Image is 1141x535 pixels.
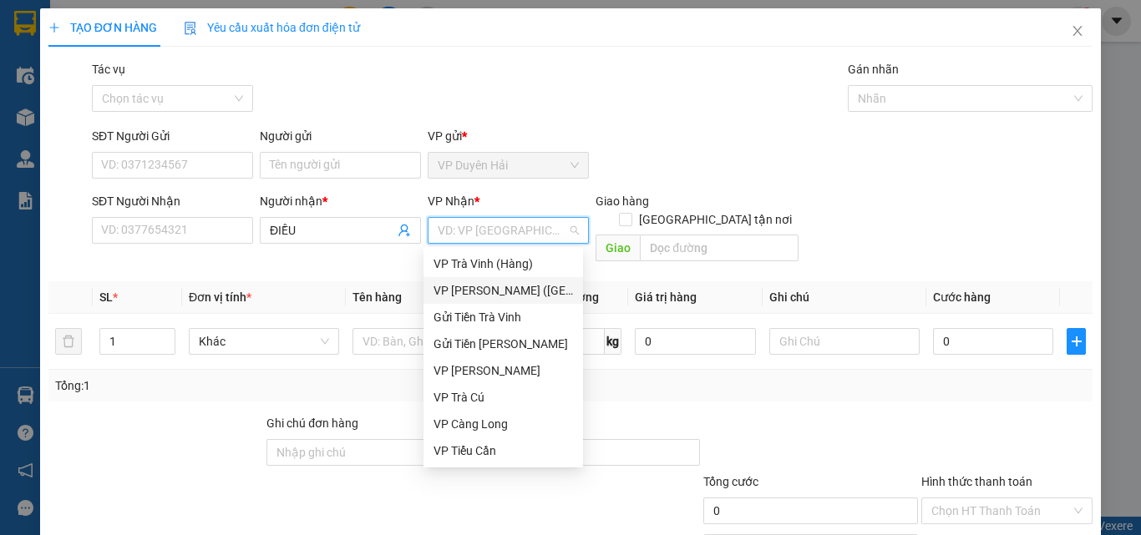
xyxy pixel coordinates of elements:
[1054,8,1101,55] button: Close
[163,33,216,48] span: CHỊ HÒA
[423,384,583,411] div: VP Trà Cú
[7,56,244,88] p: NHẬN:
[92,127,253,145] div: SĐT Người Gửi
[434,388,573,406] div: VP Trà Cú
[596,235,640,261] span: Giao
[848,63,899,76] label: Gán nhãn
[434,255,573,273] div: VP Trà Vinh (Hàng)
[434,442,573,460] div: VP Tiểu Cần
[55,376,442,395] div: Tổng: 1
[423,331,583,357] div: Gửi Tiền Trần Phú
[434,281,573,300] div: VP [PERSON_NAME] ([GEOGRAPHIC_DATA])
[596,194,649,208] span: Giao hàng
[423,304,583,331] div: Gửi Tiền Trà Vinh
[7,90,149,106] span: 0336289454 -
[266,416,358,430] label: Ghi chú đơn hàng
[266,439,481,466] input: Ghi chú đơn hàng
[635,328,755,355] input: 0
[92,63,125,76] label: Tác vụ
[260,127,421,145] div: Người gửi
[428,194,474,208] span: VP Nhận
[423,411,583,437] div: VP Càng Long
[56,9,194,25] strong: BIÊN NHẬN GỬI HÀNG
[933,290,991,304] span: Cước hàng
[632,210,799,229] span: [GEOGRAPHIC_DATA] tận nơi
[184,21,360,34] span: Yêu cầu xuất hóa đơn điện tử
[89,90,149,106] span: TRƯỜNG
[199,329,329,354] span: Khác
[438,153,579,178] span: VP Duyên Hải
[434,415,573,433] div: VP Càng Long
[703,475,758,488] span: Tổng cước
[434,308,573,326] div: Gửi Tiền Trà Vinh
[434,335,573,353] div: Gửi Tiền [PERSON_NAME]
[763,281,926,314] th: Ghi chú
[423,437,583,464] div: VP Tiểu Cần
[352,328,503,355] input: VD: Bàn, Ghế
[423,277,583,304] div: VP Trần Phú (Hàng)
[605,328,621,355] span: kg
[769,328,920,355] input: Ghi Chú
[434,361,573,380] div: VP [PERSON_NAME]
[423,357,583,384] div: VP Vũng Liêm
[921,475,1032,488] label: Hình thức thanh toán
[184,22,197,35] img: icon
[352,290,402,304] span: Tên hàng
[99,290,113,304] span: SL
[34,33,216,48] span: VP [PERSON_NAME] -
[428,127,589,145] div: VP gửi
[7,56,168,88] span: VP [PERSON_NAME] ([GEOGRAPHIC_DATA])
[640,235,799,261] input: Dọc đường
[48,21,157,34] span: TẠO ĐƠN HÀNG
[189,290,251,304] span: Đơn vị tính
[398,224,411,237] span: user-add
[635,290,697,304] span: Giá trị hàng
[423,250,583,277] div: VP Trà Vinh (Hàng)
[1071,24,1084,38] span: close
[55,328,82,355] button: delete
[1067,328,1086,355] button: plus
[260,192,421,210] div: Người nhận
[1067,335,1085,348] span: plus
[7,33,244,48] p: GỬI:
[43,109,134,124] span: KO BAO HƯ,BỂ
[48,22,60,33] span: plus
[92,192,253,210] div: SĐT Người Nhận
[7,109,134,124] span: GIAO:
